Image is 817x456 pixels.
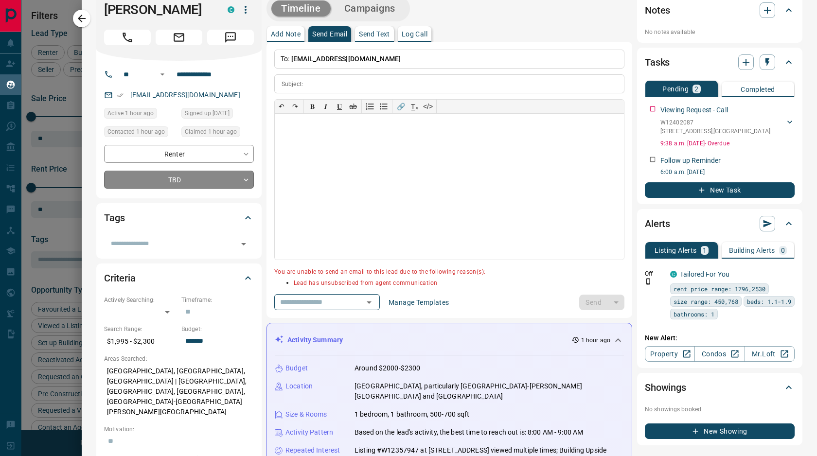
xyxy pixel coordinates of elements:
[581,336,610,345] p: 1 hour ago
[271,31,301,37] p: Add Note
[674,297,738,306] span: size range: 450,768
[107,127,165,137] span: Contacted 1 hour ago
[104,333,177,350] p: $1,995 - $2,300
[130,91,240,99] a: [EMAIL_ADDRESS][DOMAIN_NAME]
[394,100,408,113] button: 🔗
[274,50,624,69] p: To:
[660,118,770,127] p: W12402087
[694,86,698,92] p: 2
[355,427,583,438] p: Based on the lead's activity, the best time to reach out is: 8:00 AM - 9:00 AM
[674,309,714,319] span: bathrooms: 1
[660,168,795,176] p: 6:00 a.m. [DATE]
[747,297,791,306] span: beds: 1.1-1.9
[670,271,677,278] div: condos.ca
[275,100,288,113] button: ↶
[645,380,686,395] h2: Showings
[104,171,254,189] div: TBD
[645,212,795,235] div: Alerts
[337,103,342,110] span: 𝐔
[335,0,405,17] button: Campaigns
[421,100,435,113] button: </>
[237,237,250,251] button: Open
[645,346,695,362] a: Property
[645,278,652,285] svg: Push Notification Only
[104,363,254,420] p: [GEOGRAPHIC_DATA], [GEOGRAPHIC_DATA], [GEOGRAPHIC_DATA] | [GEOGRAPHIC_DATA], [GEOGRAPHIC_DATA], [...
[285,363,308,373] p: Budget
[781,247,785,254] p: 0
[271,0,331,17] button: Timeline
[645,405,795,414] p: No showings booked
[349,103,357,110] s: ab
[355,363,420,373] p: Around $2000-$2300
[660,105,728,115] p: Viewing Request - Call
[181,296,254,304] p: Timeframe:
[660,156,721,166] p: Follow up Reminder
[355,409,470,420] p: 1 bedroom, 1 bathroom, 500-700 sqft
[729,247,775,254] p: Building Alerts
[674,284,765,294] span: rent price range: 1796,2530
[645,28,795,36] p: No notes available
[104,210,124,226] h2: Tags
[333,100,346,113] button: 𝐔
[104,30,151,45] span: Call
[745,346,795,362] a: Mr.Loft
[579,295,624,310] div: split button
[117,92,124,99] svg: Email Verified
[645,333,795,343] p: New Alert:
[104,354,254,363] p: Areas Searched:
[377,100,391,113] button: Bullet list
[402,31,427,37] p: Log Call
[285,445,340,456] p: Repeated Interest
[645,269,664,278] p: Off
[285,381,313,391] p: Location
[107,108,154,118] span: Active 1 hour ago
[181,126,254,140] div: Mon Sep 15 2025
[660,127,770,136] p: [STREET_ADDRESS] , [GEOGRAPHIC_DATA]
[655,247,697,254] p: Listing Alerts
[660,139,795,148] p: 9:38 a.m. [DATE] - Overdue
[185,108,230,118] span: Signed up [DATE]
[660,116,795,138] div: W12402087[STREET_ADDRESS],[GEOGRAPHIC_DATA]
[312,31,347,37] p: Send Email
[228,6,234,13] div: condos.ca
[275,331,624,349] div: Activity Summary1 hour ago
[181,108,254,122] div: Wed Nov 29 2017
[274,267,624,277] p: You are unable to send an email to this lead due to the following reason(s):
[662,86,689,92] p: Pending
[362,296,376,309] button: Open
[104,425,254,434] p: Motivation:
[282,80,303,88] p: Subject:
[157,69,168,80] button: Open
[285,409,327,420] p: Size & Rooms
[645,54,670,70] h2: Tasks
[104,2,213,18] h1: [PERSON_NAME]
[319,100,333,113] button: 𝑰
[287,335,343,345] p: Activity Summary
[703,247,707,254] p: 1
[645,182,795,198] button: New Task
[285,427,333,438] p: Activity Pattern
[645,376,795,399] div: Showings
[359,31,390,37] p: Send Text
[741,86,775,93] p: Completed
[104,266,254,290] div: Criteria
[383,295,455,310] button: Manage Templates
[645,2,670,18] h2: Notes
[363,100,377,113] button: Numbered list
[680,270,729,278] a: Tailored For You
[104,270,136,286] h2: Criteria
[645,423,795,439] button: New Showing
[645,216,670,231] h2: Alerts
[104,296,177,304] p: Actively Searching:
[104,145,254,163] div: Renter
[288,100,302,113] button: ↷
[305,100,319,113] button: 𝐁
[185,127,237,137] span: Claimed 1 hour ago
[408,100,421,113] button: T̲ₓ
[294,279,624,288] p: Lead has unsubscribed from agent communication
[181,325,254,333] p: Budget:
[346,100,360,113] button: ab
[156,30,202,45] span: Email
[291,55,401,63] span: [EMAIL_ADDRESS][DOMAIN_NAME]
[645,51,795,74] div: Tasks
